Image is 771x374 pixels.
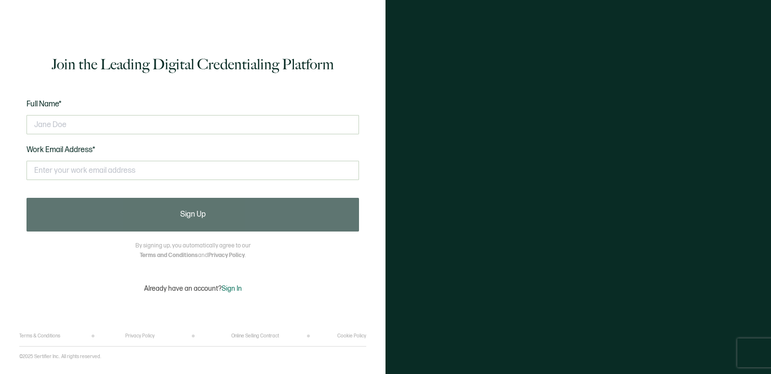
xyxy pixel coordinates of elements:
a: Terms and Conditions [140,252,198,259]
a: Terms & Conditions [19,333,60,339]
p: By signing up, you automatically agree to our and . [135,241,251,260]
a: Online Selling Contract [231,333,279,339]
a: Privacy Policy [125,333,155,339]
p: Already have an account? [144,284,242,293]
p: ©2025 Sertifier Inc.. All rights reserved. [19,354,101,360]
span: Sign In [222,284,242,293]
h1: Join the Leading Digital Credentialing Platform [52,55,334,74]
input: Enter your work email address [27,161,359,180]
button: Sign Up [27,198,359,232]
a: Cookie Policy [337,333,366,339]
span: Sign Up [180,211,206,219]
span: Work Email Address* [27,145,95,155]
input: Jane Doe [27,115,359,134]
span: Full Name* [27,100,62,109]
a: Privacy Policy [208,252,245,259]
